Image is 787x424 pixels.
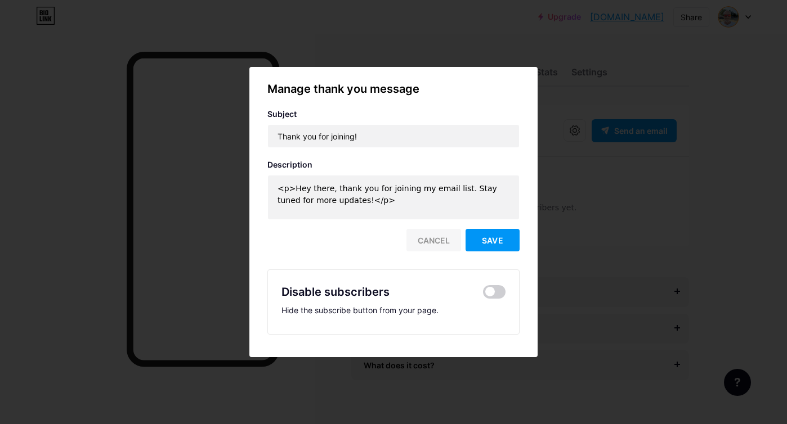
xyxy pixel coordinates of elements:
[281,305,506,316] div: Hide the subscribe button from your page.
[267,80,520,97] div: Manage thank you message
[482,236,503,245] span: Save
[267,109,520,120] div: Subject
[466,229,520,251] button: Save
[268,125,519,147] input: Thank you for joining
[281,283,390,300] div: Disable subscribers
[267,159,520,170] div: Description
[406,229,461,251] div: Cancel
